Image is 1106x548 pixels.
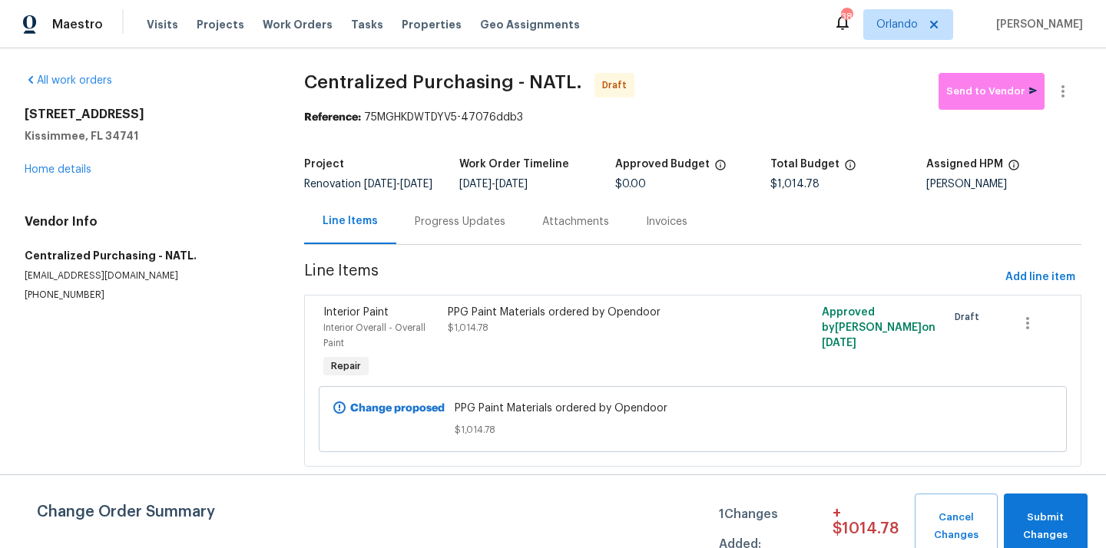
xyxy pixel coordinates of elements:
span: - [459,179,528,190]
span: Properties [402,17,462,32]
div: PPG Paint Materials ordered by Opendoor [448,305,750,320]
span: Tasks [351,19,383,30]
b: Change proposed [350,403,445,414]
span: The hpm assigned to this work order. [1008,159,1020,179]
span: Projects [197,17,244,32]
span: [DATE] [459,179,492,190]
span: Approved by [PERSON_NAME] on [822,307,935,348]
h5: Total Budget [770,159,839,170]
span: [DATE] [495,179,528,190]
b: Reference: [304,112,361,123]
div: Invoices [646,214,687,229]
span: $0.00 [615,179,646,190]
span: [PERSON_NAME] [990,17,1083,32]
span: Interior Paint [323,307,389,318]
h5: Approved Budget [615,159,710,170]
div: Progress Updates [415,214,505,229]
span: Repair [325,358,367,374]
h5: Project [304,159,344,170]
h4: Vendor Info [25,214,267,229]
span: Centralized Purchasing - NATL. [304,73,582,91]
span: $1,014.78 [455,422,931,437]
span: Cancel Changes [922,509,990,544]
span: Add line item [1005,268,1075,287]
span: Geo Assignments [480,17,580,32]
h2: [STREET_ADDRESS] [25,107,267,122]
div: [PERSON_NAME] [926,179,1081,190]
span: Orlando [876,17,918,32]
span: Submit Changes [1012,509,1080,544]
p: [EMAIL_ADDRESS][DOMAIN_NAME] [25,269,267,282]
h5: Assigned HPM [926,159,1003,170]
a: All work orders [25,75,112,86]
span: PPG Paint Materials ordered by Opendoor [455,401,931,416]
span: Draft [602,78,633,93]
div: Line Items [323,213,378,229]
span: [DATE] [364,179,396,190]
h5: Centralized Purchasing - NATL. [25,248,267,263]
p: [PHONE_NUMBER] [25,289,267,302]
span: $1,014.78 [770,179,820,190]
span: Visits [147,17,178,32]
span: [DATE] [400,179,432,190]
h5: Work Order Timeline [459,159,569,170]
span: - [364,179,432,190]
button: Add line item [999,263,1081,292]
span: Work Orders [263,17,333,32]
a: Home details [25,164,91,175]
h5: Kissimmee, FL 34741 [25,128,267,144]
button: Send to Vendor [939,73,1045,110]
span: Maestro [52,17,103,32]
div: 38 [841,9,852,25]
span: Interior Overall - Overall Paint [323,323,426,348]
span: Renovation [304,179,432,190]
span: Line Items [304,263,999,292]
span: The total cost of line items that have been proposed by Opendoor. This sum includes line items th... [844,159,856,179]
div: Attachments [542,214,609,229]
span: Draft [955,309,985,325]
div: 75MGHKDWTDYV5-47076ddb3 [304,110,1081,125]
span: Send to Vendor [946,83,1037,101]
span: $1,014.78 [448,323,488,332]
span: [DATE] [822,338,856,348]
span: The total cost of line items that have been approved by both Opendoor and the Trade Partner. This... [714,159,727,179]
